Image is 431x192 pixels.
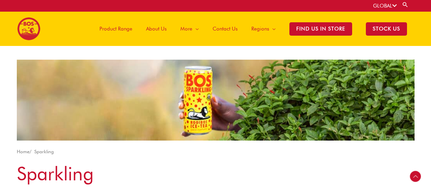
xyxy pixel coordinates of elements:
a: Regions [244,12,283,46]
a: More [173,12,206,46]
h1: Sparkling [17,160,415,187]
span: Contact Us [213,19,238,39]
a: Contact Us [206,12,244,46]
a: Home [17,149,29,154]
a: STOCK US [359,12,414,46]
a: About Us [139,12,173,46]
a: Product Range [93,12,139,46]
span: STOCK US [366,22,407,36]
a: Search button [402,1,409,8]
img: BOS logo finals-200px [17,17,40,40]
span: More [180,19,192,39]
a: Find Us in Store [283,12,359,46]
span: Find Us in Store [289,22,352,36]
a: GLOBAL [373,3,397,9]
span: About Us [146,19,167,39]
nav: Site Navigation [87,12,414,46]
span: Regions [251,19,269,39]
span: Product Range [99,19,132,39]
nav: Breadcrumb [17,147,415,156]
